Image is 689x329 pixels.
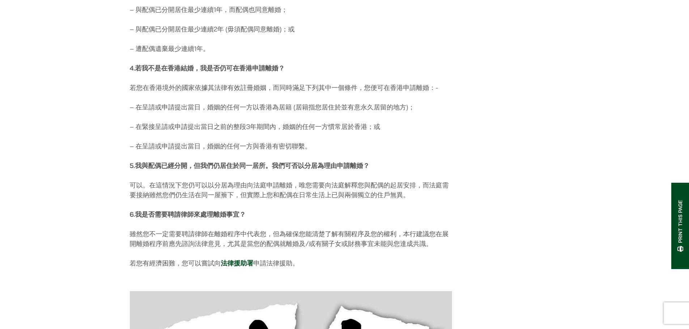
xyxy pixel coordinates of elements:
[130,122,452,131] p: – 在緊接呈請或申請提出當日之前的整段3年期間內，婚姻的任何一方慣常居於香港；或
[135,210,246,218] strong: 我是否需要聘請律師來處理離婚事宜？
[130,210,135,218] strong: 6.
[135,64,285,72] strong: 若我不是在香港結婚，我是否仍可在香港申請離婚？
[130,180,452,200] p: 可以。在這情況下您仍可以以分居為理由向法庭申請離婚，唯您需要向法庭解釋您與配偶的起居安排，而法庭需要接納雖然您們仍生活在同一屋簷下，但實際上您和配偶在日常生活上已與兩個獨立的住戶無異。
[130,258,452,268] p: 若您有經濟困難，您可以嘗試向 申請法律援助。
[130,229,452,248] p: 雖然您不一定需要聘請律師在離婚程序中代表您，但為確保您能清楚了解有關程序及您的權利，本行建議您在展開離婚程序前應先諮詢法律意見，尤其是當您的配偶就離婚及/或有關子女或財務事宜未能與您達成共識。
[130,5,452,14] p: – 與配偶已分開居住最少連續1年，而配偶也同意離婚；
[130,64,135,72] strong: 4.
[130,141,452,151] p: – 在呈請或申請提出當日，婚姻的任何一方與香港有密切聯繫。
[130,44,452,53] p: – 遭配偶遺棄最少連續1年。
[135,161,370,170] strong: 我與配偶已經分開，但我們仍居住於同一居所。我們可否以分居為理由申請離婚？
[130,24,452,34] p: – 與配偶已分開居住最少連續2年 (毋須配偶同意離婚)；或
[130,102,452,112] p: – 在呈請或申請提出當日，婚姻的任何一方以香港為居籍 (居籍指您居住於並有意永久居留的地方)；
[130,83,452,92] p: 若您在香港境外的國家依據其法律有效註冊婚姻，而同時滿足下列其中一個條件，您便可在香港申請離婚：-
[221,259,254,267] a: 法律援助署
[130,161,135,170] strong: 5.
